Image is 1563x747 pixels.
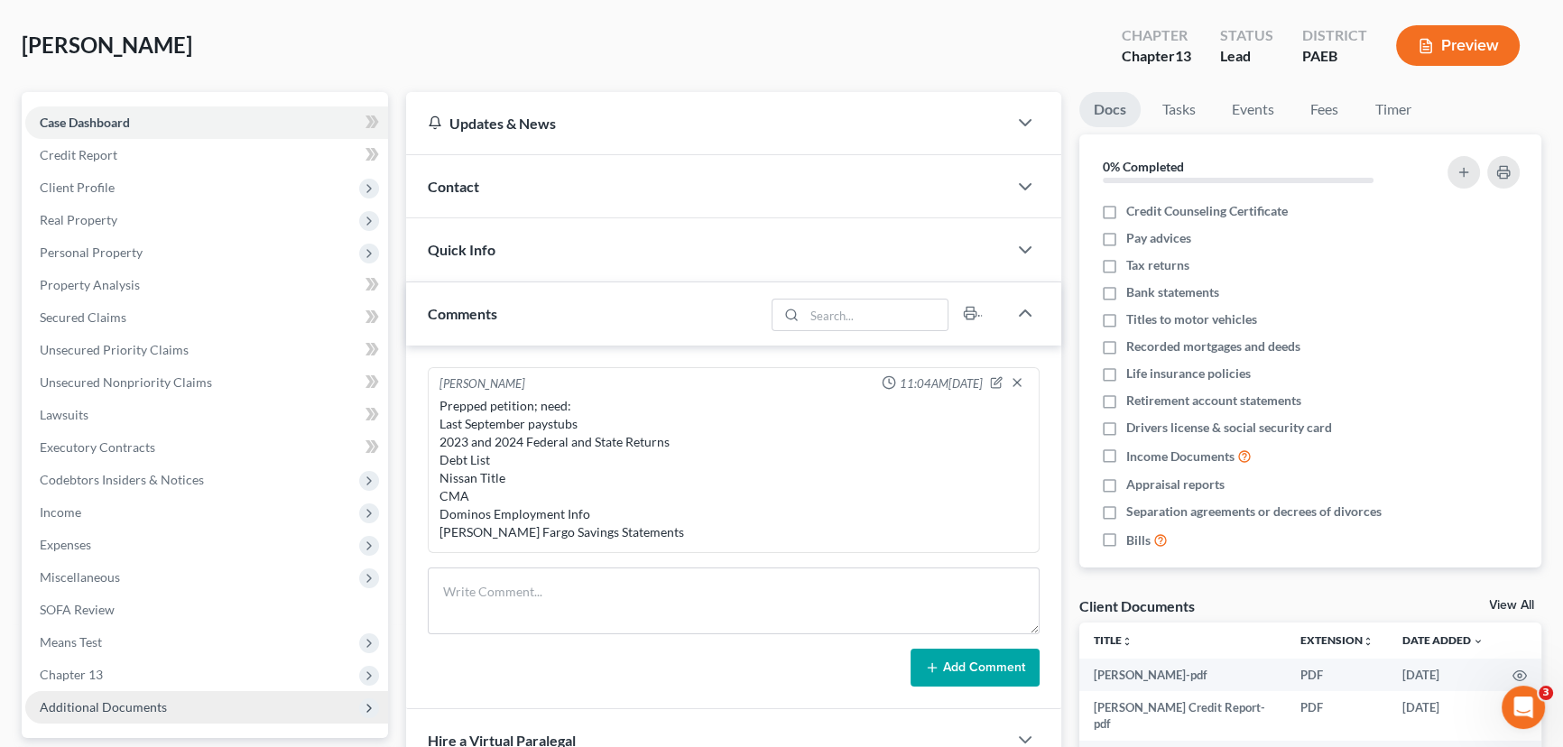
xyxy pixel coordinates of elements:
div: PAEB [1302,46,1367,67]
a: Tasks [1148,92,1210,127]
div: Chapter [1122,46,1191,67]
span: Recorded mortgages and deeds [1126,337,1300,355]
i: unfold_more [1363,636,1373,647]
span: Expenses [40,537,91,552]
div: Updates & News [428,114,985,133]
td: PDF [1286,659,1388,691]
a: Executory Contracts [25,431,388,464]
a: Unsecured Priority Claims [25,334,388,366]
span: Client Profile [40,180,115,195]
span: Credit Report [40,147,117,162]
td: PDF [1286,691,1388,741]
a: Timer [1361,92,1426,127]
span: Appraisal reports [1126,475,1225,493]
div: [PERSON_NAME] [439,375,525,393]
button: Add Comment [911,649,1040,687]
span: Credit Counseling Certificate [1126,202,1288,220]
iframe: Intercom live chat [1502,686,1545,729]
a: Fees [1296,92,1354,127]
span: Case Dashboard [40,115,130,130]
span: Chapter 13 [40,667,103,682]
span: Miscellaneous [40,569,120,585]
span: Titles to motor vehicles [1126,310,1257,328]
div: Lead [1220,46,1273,67]
span: Tax returns [1126,256,1189,274]
strong: 0% Completed [1103,159,1184,174]
span: Bills [1126,531,1151,549]
a: Extensionunfold_more [1300,633,1373,647]
span: Unsecured Priority Claims [40,342,189,357]
span: Real Property [40,212,117,227]
i: expand_more [1473,636,1484,647]
a: Unsecured Nonpriority Claims [25,366,388,399]
div: Prepped petition; need: Last September paystubs 2023 and 2024 Federal and State Returns Debt List... [439,397,1028,541]
span: [PERSON_NAME] [22,32,192,58]
div: Chapter [1122,25,1191,46]
span: 11:04AM[DATE] [900,375,983,392]
a: Docs [1079,92,1141,127]
a: View All [1489,599,1534,612]
span: Retirement account statements [1126,392,1301,410]
td: [PERSON_NAME] Credit Report-pdf [1079,691,1287,741]
span: Executory Contracts [40,439,155,455]
span: Income [40,504,81,520]
span: Bank statements [1126,283,1219,301]
div: Client Documents [1079,596,1195,615]
a: Date Added expand_more [1402,633,1484,647]
span: Life insurance policies [1126,364,1251,383]
span: Additional Documents [40,699,167,715]
a: SOFA Review [25,594,388,626]
td: [PERSON_NAME]-pdf [1079,659,1287,691]
span: Unsecured Nonpriority Claims [40,374,212,390]
span: Personal Property [40,244,143,260]
span: Contact [428,178,479,195]
span: Quick Info [428,241,495,258]
a: Titleunfold_more [1094,633,1133,647]
a: Property Analysis [25,269,388,301]
div: Status [1220,25,1273,46]
span: SOFA Review [40,602,115,617]
span: Separation agreements or decrees of divorces [1126,503,1382,521]
span: Codebtors Insiders & Notices [40,472,204,487]
a: Case Dashboard [25,106,388,139]
span: 3 [1539,686,1553,700]
td: [DATE] [1388,691,1498,741]
span: Means Test [40,634,102,650]
span: Lawsuits [40,407,88,422]
span: Comments [428,305,497,322]
span: Drivers license & social security card [1126,419,1332,437]
td: [DATE] [1388,659,1498,691]
a: Secured Claims [25,301,388,334]
span: Income Documents [1126,447,1235,466]
a: Events [1217,92,1289,127]
span: Property Analysis [40,277,140,292]
span: Secured Claims [40,309,126,325]
input: Search... [804,300,948,330]
a: Lawsuits [25,399,388,431]
a: Credit Report [25,139,388,171]
i: unfold_more [1122,636,1133,647]
span: Pay advices [1126,229,1191,247]
div: District [1302,25,1367,46]
button: Preview [1396,25,1520,66]
span: 13 [1175,47,1191,64]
